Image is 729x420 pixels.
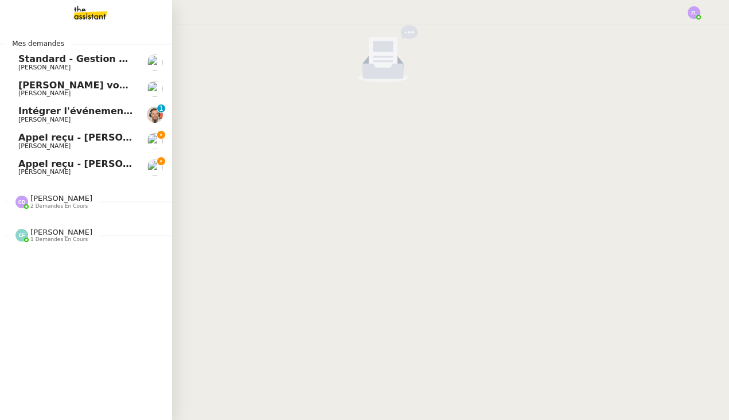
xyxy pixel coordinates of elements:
[159,104,163,115] p: 1
[30,236,88,243] span: 1 demandes en cours
[18,90,71,97] span: [PERSON_NAME]
[15,229,28,242] img: svg
[147,160,163,176] img: users%2FRcIDm4Xn1TPHYwgLThSv8RQYtaM2%2Favatar%2F95761f7a-40c3-4bb5-878d-fe785e6f95b2
[18,158,169,169] span: Appel reçu - [PERSON_NAME]
[147,55,163,71] img: users%2FW4OQjB9BRtYK2an7yusO0WsYLsD3%2Favatar%2F28027066-518b-424c-8476-65f2e549ac29
[30,194,92,203] span: [PERSON_NAME]
[5,38,71,49] span: Mes demandes
[18,80,378,91] span: [PERSON_NAME] vous a mentionné sur le ticket [##3583##] ARTELIA
[15,196,28,208] img: svg
[147,133,163,149] img: users%2FRcIDm4Xn1TPHYwgLThSv8RQYtaM2%2Favatar%2F95761f7a-40c3-4bb5-878d-fe785e6f95b2
[18,168,71,176] span: [PERSON_NAME]
[18,116,71,123] span: [PERSON_NAME]
[30,203,88,209] span: 2 demandes en cours
[18,53,301,64] span: Standard - Gestion des appels entrants - octobre 2025
[688,6,700,19] img: svg
[18,132,169,143] span: Appel reçu - [PERSON_NAME]
[147,81,163,97] img: users%2FRcIDm4Xn1TPHYwgLThSv8RQYtaM2%2Favatar%2F95761f7a-40c3-4bb5-878d-fe785e6f95b2
[147,107,163,123] img: 70aa4f02-4601-41a7-97d6-196d60f82c2f
[18,106,248,116] span: Intégrer l'événement dans le fichier de suivi
[18,64,71,71] span: [PERSON_NAME]
[30,228,92,236] span: [PERSON_NAME]
[18,142,71,150] span: [PERSON_NAME]
[157,104,165,112] nz-badge-sup: 1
